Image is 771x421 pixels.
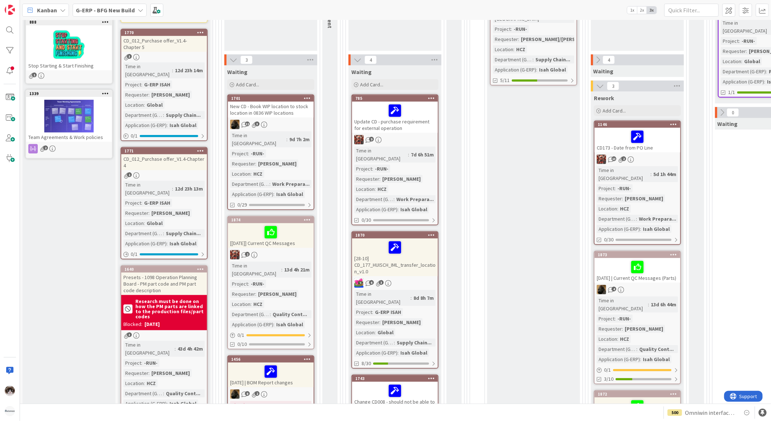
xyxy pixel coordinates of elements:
div: Time in [GEOGRAPHIC_DATA] [597,297,648,312]
div: Application (G-ERP) [354,205,397,213]
div: Requester [354,175,379,183]
div: Location [123,101,144,109]
span: : [411,294,412,302]
div: Application (G-ERP) [123,240,167,248]
span: 3 [240,56,253,64]
span: : [648,301,649,308]
div: Quality Cont... [271,310,309,318]
div: 1770 [121,29,207,36]
div: Requester [493,35,518,43]
span: : [167,240,168,248]
span: : [375,328,376,336]
div: 0/1 [121,131,207,140]
div: Requester [230,160,255,168]
span: : [636,345,637,353]
span: : [269,180,270,188]
div: Application (G-ERP) [597,355,640,363]
span: 2 [621,156,626,161]
span: : [739,37,740,45]
span: 3x [647,7,657,14]
div: 0/1 [121,250,207,259]
div: Project [597,315,615,323]
div: Department (G-ERP) [230,310,270,318]
div: Project [230,280,248,288]
span: 13 [612,156,616,161]
span: Waiting [227,68,248,75]
div: Location [123,219,144,227]
div: Location [597,335,617,343]
span: 2 [43,146,48,150]
span: Add Card... [603,107,626,114]
div: Isah Global [641,225,672,233]
div: 1743Change CD008 - should not be able to authorize a PR line with quantity = 0 [352,375,438,413]
div: Application (G-ERP) [230,320,273,328]
div: 1873 [598,252,680,257]
div: [DATE] | Current QC Messages (Parts) [595,258,680,283]
span: : [379,318,380,326]
div: 1771 [125,148,207,154]
span: Waiting [351,68,372,75]
div: Time in [GEOGRAPHIC_DATA] [354,147,408,163]
span: : [255,290,256,298]
div: Quality Cont... [637,345,676,353]
div: New CD - Book WIP location to stock location in 0836 WIP locations [228,102,314,118]
span: : [408,151,409,159]
span: Support [15,1,33,10]
div: 43d 4h 42m [176,345,205,353]
div: Department (G-ERP) [493,56,533,64]
div: Location [354,328,375,336]
div: [PERSON_NAME] [623,325,665,333]
div: 1456 [231,357,314,362]
span: : [741,57,742,65]
div: 1701New CD - Book WIP location to stock location in 0836 WIP locations [228,95,314,118]
div: Requester [721,47,746,55]
span: : [281,266,282,274]
div: Location [354,185,375,193]
div: Application (G-ERP) [721,78,764,86]
div: Work Prepara... [637,215,678,223]
div: Location [721,57,741,65]
span: 0 / 1 [131,132,138,140]
div: Department (G-ERP) [230,180,269,188]
div: Location [493,45,513,53]
div: Department (G-ERP) [354,195,393,203]
span: : [273,190,274,198]
img: JK [354,278,364,288]
div: 13d 4h 21m [282,266,311,274]
div: Global [145,219,164,227]
span: : [536,66,537,74]
span: : [372,308,373,316]
span: : [640,225,641,233]
div: JK [352,278,438,288]
span: 6 [369,280,374,285]
span: Waiting [593,68,613,75]
span: 5/11 [500,77,510,84]
div: G-ERP ISAH [142,199,172,207]
div: 5d 1h 44m [652,170,678,178]
div: Isah Global [274,320,305,328]
div: Application (G-ERP) [493,66,536,74]
div: JK [352,135,438,144]
div: Project [721,37,739,45]
div: 1743 [352,375,438,382]
div: 785 [355,96,438,101]
div: [DATE] [144,320,160,328]
div: Project [123,81,141,89]
div: Application (G-ERP) [597,225,640,233]
div: Application (G-ERP) [354,349,397,357]
span: : [397,205,399,213]
div: [PERSON_NAME] [150,209,192,217]
div: -RUN- [249,280,266,288]
div: -RUN- [512,25,529,33]
div: 1771 [121,148,207,154]
span: : [615,184,616,192]
span: 0 / 1 [237,331,244,339]
span: Kanban [37,6,57,15]
span: 4 [603,56,615,64]
span: : [622,325,623,333]
div: HCZ [252,300,264,308]
div: 1339 [26,90,112,97]
div: 1339Team Agreements & Work policies [26,90,112,142]
div: 888 [29,20,112,25]
div: G-ERP ISAH [142,81,172,89]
